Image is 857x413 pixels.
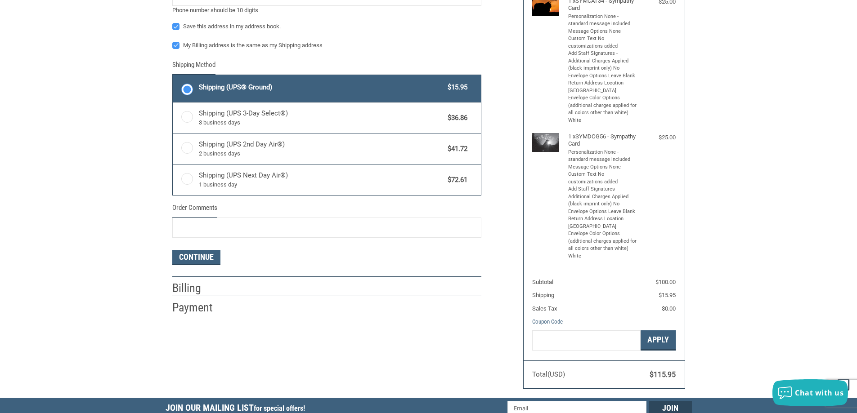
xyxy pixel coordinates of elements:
[254,404,305,413] span: for special offers!
[199,108,444,127] span: Shipping (UPS 3-Day Select®)
[655,279,676,285] span: $100.00
[532,292,554,298] span: Shipping
[640,133,676,142] div: $25.00
[662,305,676,312] span: $0.00
[172,250,220,265] button: Continue
[641,330,676,351] button: Apply
[650,370,676,379] span: $115.95
[532,370,565,378] span: Total (USD)
[199,139,444,158] span: Shipping (UPS 2nd Day Air®)
[444,82,468,93] span: $15.95
[532,318,563,325] a: Coupon Code
[568,80,638,94] li: Return Address Location [GEOGRAPHIC_DATA]
[172,281,225,296] h2: Billing
[568,28,638,36] li: Message Options None
[568,13,638,28] li: Personalization None - standard message included
[795,388,844,398] span: Chat with us
[772,379,848,406] button: Chat with us
[199,170,444,189] span: Shipping (UPS Next Day Air®)
[532,279,553,285] span: Subtotal
[444,144,468,154] span: $41.72
[199,149,444,158] span: 2 business days
[568,50,638,72] li: Add Staff Signatures - Additional Charges Applied (black imprint only) No
[199,118,444,127] span: 3 business days
[568,133,638,148] h4: 1 x SYMDOG56 - Sympathy Card
[568,149,638,164] li: Personalization None - standard message included
[568,94,638,124] li: Envelope Color Options (additional charges applied for all colors other than white) White
[172,60,215,75] legend: Shipping Method
[568,230,638,260] li: Envelope Color Options (additional charges applied for all colors other than white) White
[659,292,676,298] span: $15.95
[172,300,225,315] h2: Payment
[568,171,638,186] li: Custom Text No customizations added
[568,164,638,171] li: Message Options None
[444,175,468,185] span: $72.61
[199,180,444,189] span: 1 business day
[568,72,638,80] li: Envelope Options Leave Blank
[172,6,481,15] div: Phone number should be 10 digits
[199,82,444,93] span: Shipping (UPS® Ground)
[532,330,641,351] input: Gift Certificate or Coupon Code
[568,35,638,50] li: Custom Text No customizations added
[568,186,638,208] li: Add Staff Signatures - Additional Charges Applied (black imprint only) No
[444,113,468,123] span: $36.86
[172,42,481,49] label: My Billing address is the same as my Shipping address
[568,215,638,230] li: Return Address Location [GEOGRAPHIC_DATA]
[172,23,481,30] label: Save this address in my address book.
[532,305,557,312] span: Sales Tax
[172,203,217,218] legend: Order Comments
[568,208,638,216] li: Envelope Options Leave Blank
